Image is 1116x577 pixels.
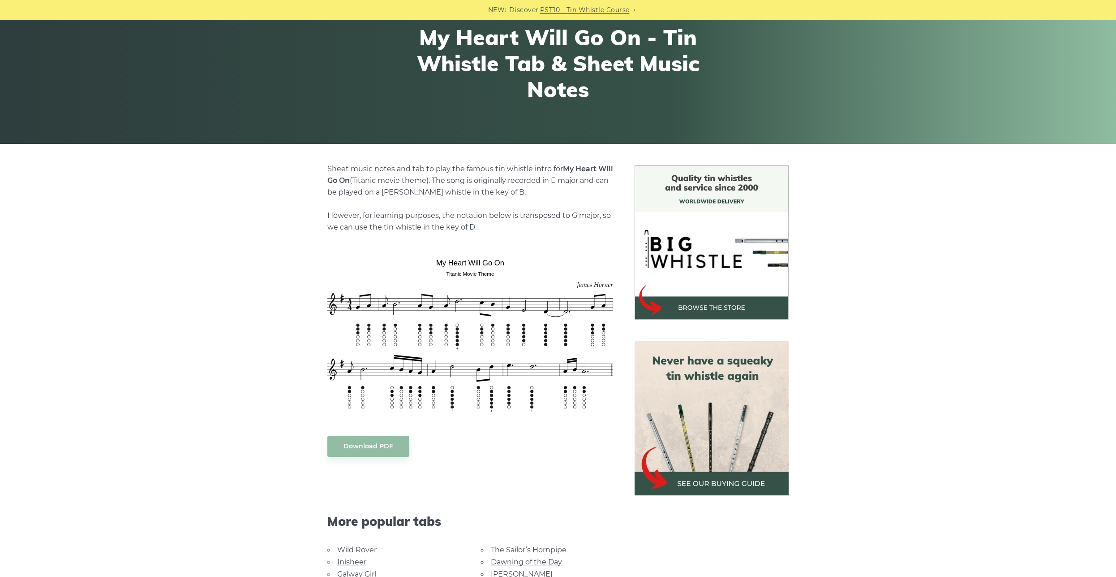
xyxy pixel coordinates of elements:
span: NEW: [488,5,506,15]
img: tin whistle buying guide [635,341,789,495]
a: Inisheer [337,558,366,566]
h1: My Heart Will Go On - Tin Whistle Tab & Sheet Music Notes [393,25,723,102]
a: Wild Rover [337,546,377,554]
span: Discover [509,5,539,15]
a: Dawning of the Day [491,558,562,566]
span: More popular tabs [327,514,613,529]
a: The Sailor’s Hornpipe [491,546,567,554]
img: My Heart Will Go On Tin Whistle Tab & Sheet Music [327,252,613,417]
p: Sheet music notes and tab to play the famous tin whistle intro for (Titanic movie theme). The son... [327,163,613,233]
img: BigWhistle Tin Whistle Store [635,165,789,320]
a: PST10 - Tin Whistle Course [540,5,630,15]
a: Download PDF [327,436,409,457]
